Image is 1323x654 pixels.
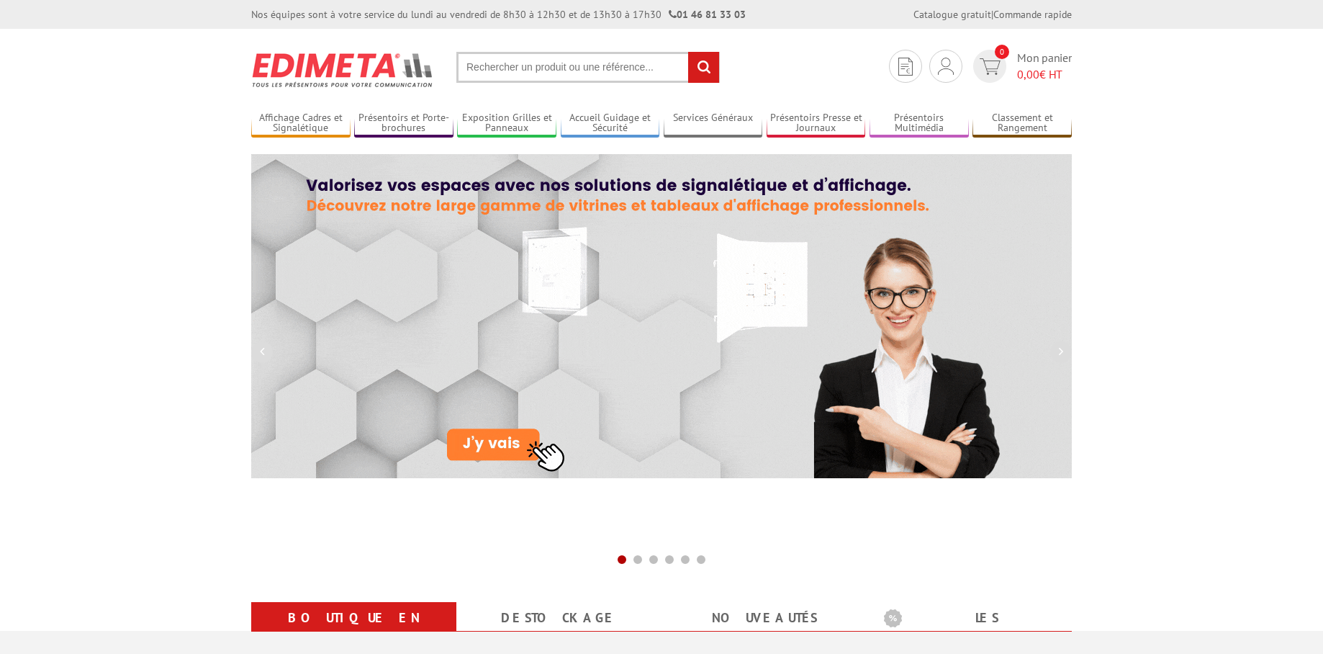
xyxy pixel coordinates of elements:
a: Destockage [474,605,644,631]
a: Exposition Grilles et Panneaux [457,112,556,135]
a: nouveautés [679,605,849,631]
b: Les promotions [884,605,1064,634]
div: Nos équipes sont à votre service du lundi au vendredi de 8h30 à 12h30 et de 13h30 à 17h30 [251,7,746,22]
a: Accueil Guidage et Sécurité [561,112,660,135]
a: Classement et Rangement [972,112,1072,135]
strong: 01 46 81 33 03 [669,8,746,21]
a: Catalogue gratuit [913,8,991,21]
a: Présentoirs Multimédia [870,112,969,135]
input: Rechercher un produit ou une référence... [456,52,720,83]
img: devis rapide [980,58,1001,75]
a: devis rapide 0 Mon panier 0,00€ HT [970,50,1072,83]
img: devis rapide [938,58,954,75]
a: Services Généraux [664,112,763,135]
img: devis rapide [898,58,913,76]
input: rechercher [688,52,719,83]
a: Présentoirs et Porte-brochures [354,112,453,135]
span: Mon panier [1017,50,1072,83]
a: Commande rapide [993,8,1072,21]
span: 0 [995,45,1009,59]
a: Affichage Cadres et Signalétique [251,112,351,135]
div: | [913,7,1072,22]
img: Présentoir, panneau, stand - Edimeta - PLV, affichage, mobilier bureau, entreprise [251,43,435,97]
span: € HT [1017,66,1072,83]
a: Présentoirs Presse et Journaux [767,112,866,135]
span: 0,00 [1017,67,1039,81]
